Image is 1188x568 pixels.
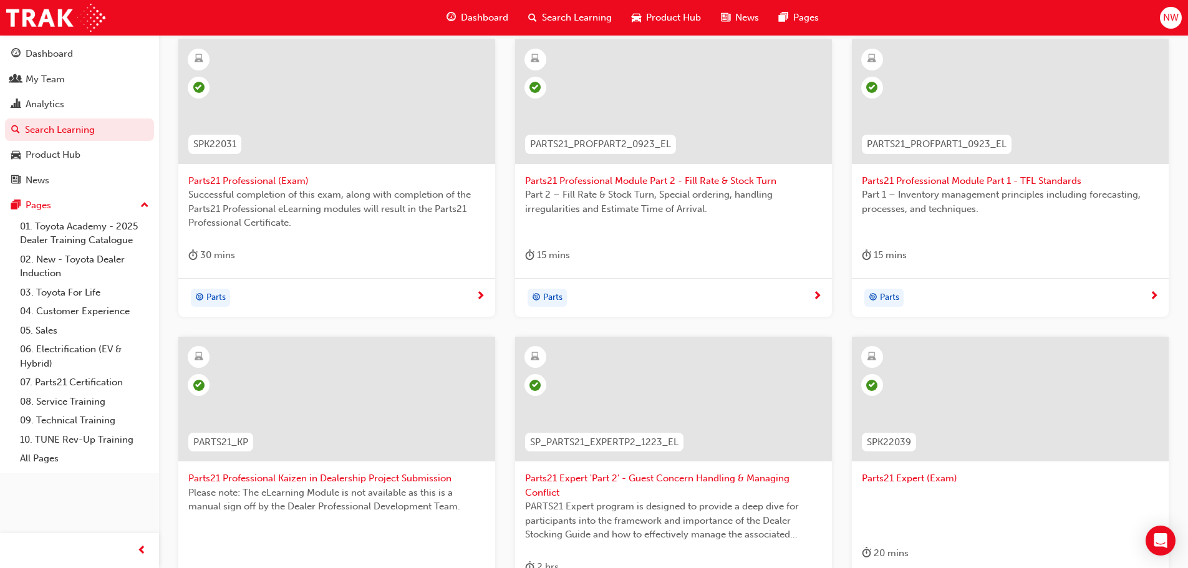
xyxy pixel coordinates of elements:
span: people-icon [11,74,21,85]
span: next-icon [813,291,822,302]
span: guage-icon [11,49,21,60]
span: learningRecordVerb_COMPLETE-icon [529,380,541,391]
a: 04. Customer Experience [15,302,154,321]
span: learningResourceType_ELEARNING-icon [531,51,539,67]
div: Dashboard [26,47,73,61]
span: duration-icon [525,248,534,263]
a: PARTS21_PROFPART1_0923_ELParts21 Professional Module Part 1 - TFL StandardsPart 1 – Inventory man... [852,39,1169,317]
span: learningRecordVerb_COMPLETE-icon [529,82,541,93]
span: duration-icon [862,546,871,561]
span: next-icon [476,291,485,302]
span: news-icon [721,10,730,26]
div: 15 mins [862,248,907,263]
span: Search Learning [542,11,612,25]
span: Parts21 Expert 'Part 2' - Guest Concern Handling & Managing Conflict [525,471,822,499]
span: Parts [543,291,563,305]
span: pages-icon [779,10,788,26]
span: SPK22031 [193,137,236,152]
span: target-icon [532,290,541,306]
div: 30 mins [188,248,235,263]
span: search-icon [528,10,537,26]
a: Analytics [5,93,154,116]
a: Dashboard [5,42,154,65]
span: Parts21 Professional Module Part 1 - TFL Standards [862,174,1159,188]
span: duration-icon [862,248,871,263]
span: target-icon [195,290,204,306]
div: News [26,173,49,188]
span: Please note: The eLearning Module is not available as this is a manual sign off by the Dealer Pro... [188,486,485,514]
span: Parts21 Professional (Exam) [188,174,485,188]
span: News [735,11,759,25]
a: 03. Toyota For Life [15,283,154,302]
span: prev-icon [137,543,147,559]
span: SP_PARTS21_EXPERTP2_1223_EL [530,435,679,450]
button: Pages [5,194,154,217]
span: learningResourceType_ELEARNING-icon [867,349,876,365]
span: learningRecordVerb_PASS-icon [866,82,877,93]
span: PARTS21_PROFPART1_0923_EL [867,137,1007,152]
span: next-icon [1149,291,1159,302]
a: Search Learning [5,118,154,142]
span: learningRecordVerb_COMPLETE-icon [193,380,205,391]
a: 08. Service Training [15,392,154,412]
span: learningResourceType_ELEARNING-icon [195,51,203,67]
span: Pages [793,11,819,25]
div: Pages [26,198,51,213]
span: car-icon [632,10,641,26]
span: PARTS21 Expert program is designed to provide a deep dive for participants into the framework and... [525,499,822,542]
button: DashboardMy TeamAnalyticsSearch LearningProduct HubNews [5,40,154,194]
a: 06. Electrification (EV & Hybrid) [15,340,154,373]
div: Product Hub [26,148,80,162]
div: My Team [26,72,65,87]
span: news-icon [11,175,21,186]
span: search-icon [11,125,20,136]
span: guage-icon [447,10,456,26]
a: News [5,169,154,192]
div: 15 mins [525,248,570,263]
a: SPK22031Parts21 Professional (Exam)Successful completion of this exam, along with completion of t... [178,39,495,317]
a: news-iconNews [711,5,769,31]
span: Product Hub [646,11,701,25]
a: 05. Sales [15,321,154,340]
div: 20 mins [862,546,909,561]
a: guage-iconDashboard [437,5,518,31]
span: Part 1 – Inventory management principles including forecasting, processes, and techniques. [862,188,1159,216]
a: All Pages [15,449,154,468]
a: My Team [5,68,154,91]
span: car-icon [11,150,21,161]
span: Successful completion of this exam, along with completion of the Parts21 Professional eLearning m... [188,188,485,230]
span: Parts21 Expert (Exam) [862,471,1159,486]
a: 01. Toyota Academy - 2025 Dealer Training Catalogue [15,217,154,250]
a: 02. New - Toyota Dealer Induction [15,250,154,283]
span: Part 2 – Fill Rate & Stock Turn, Special ordering, handling irregularities and Estimate Time of A... [525,188,822,216]
span: target-icon [869,290,877,306]
a: car-iconProduct Hub [622,5,711,31]
span: learningResourceType_ELEARNING-icon [531,349,539,365]
span: NW [1163,11,1179,25]
span: duration-icon [188,248,198,263]
button: NW [1160,7,1182,29]
div: Analytics [26,97,64,112]
a: search-iconSearch Learning [518,5,622,31]
span: PARTS21_PROFPART2_0923_EL [530,137,671,152]
span: pages-icon [11,200,21,211]
img: Trak [6,4,105,32]
a: Product Hub [5,143,154,166]
a: pages-iconPages [769,5,829,31]
span: Parts21 Professional Kaizen in Dealership Project Submission [188,471,485,486]
span: learningResourceType_ELEARNING-icon [195,349,203,365]
div: Open Intercom Messenger [1146,526,1176,556]
span: Parts [880,291,899,305]
a: 07. Parts21 Certification [15,373,154,392]
span: Parts [206,291,226,305]
span: Dashboard [461,11,508,25]
span: SPK22039 [867,435,911,450]
span: learningResourceType_ELEARNING-icon [867,51,876,67]
span: Parts21 Professional Module Part 2 - Fill Rate & Stock Turn [525,174,822,188]
span: learningRecordVerb_PASS-icon [866,380,877,391]
span: chart-icon [11,99,21,110]
span: learningRecordVerb_COMPLETE-icon [193,82,205,93]
a: 09. Technical Training [15,411,154,430]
